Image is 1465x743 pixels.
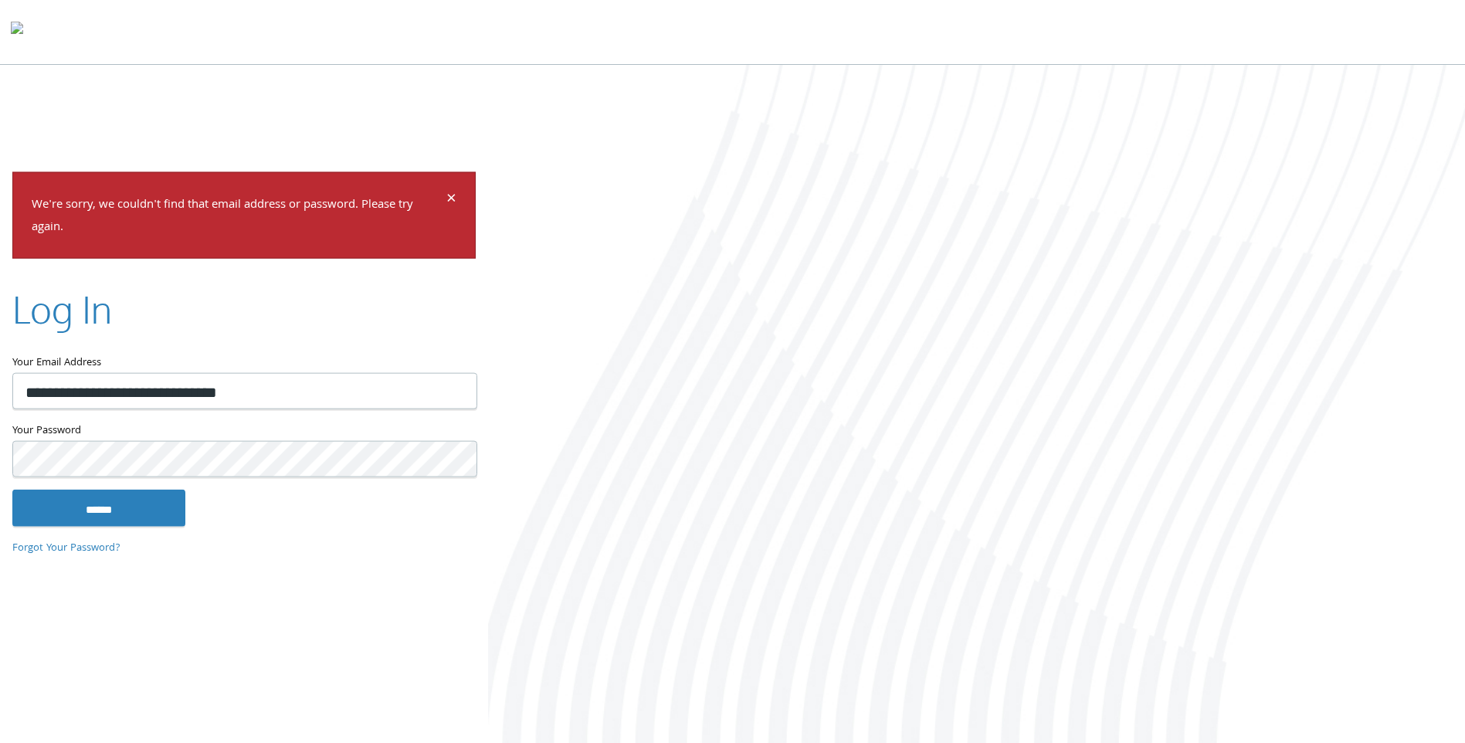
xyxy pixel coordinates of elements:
button: Dismiss alert [446,192,456,210]
p: We're sorry, we couldn't find that email address or password. Please try again. [32,195,444,239]
a: Forgot Your Password? [12,540,120,557]
img: todyl-logo-dark.svg [11,16,23,47]
h2: Log In [12,283,112,334]
span: × [446,185,456,215]
label: Your Password [12,421,476,440]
